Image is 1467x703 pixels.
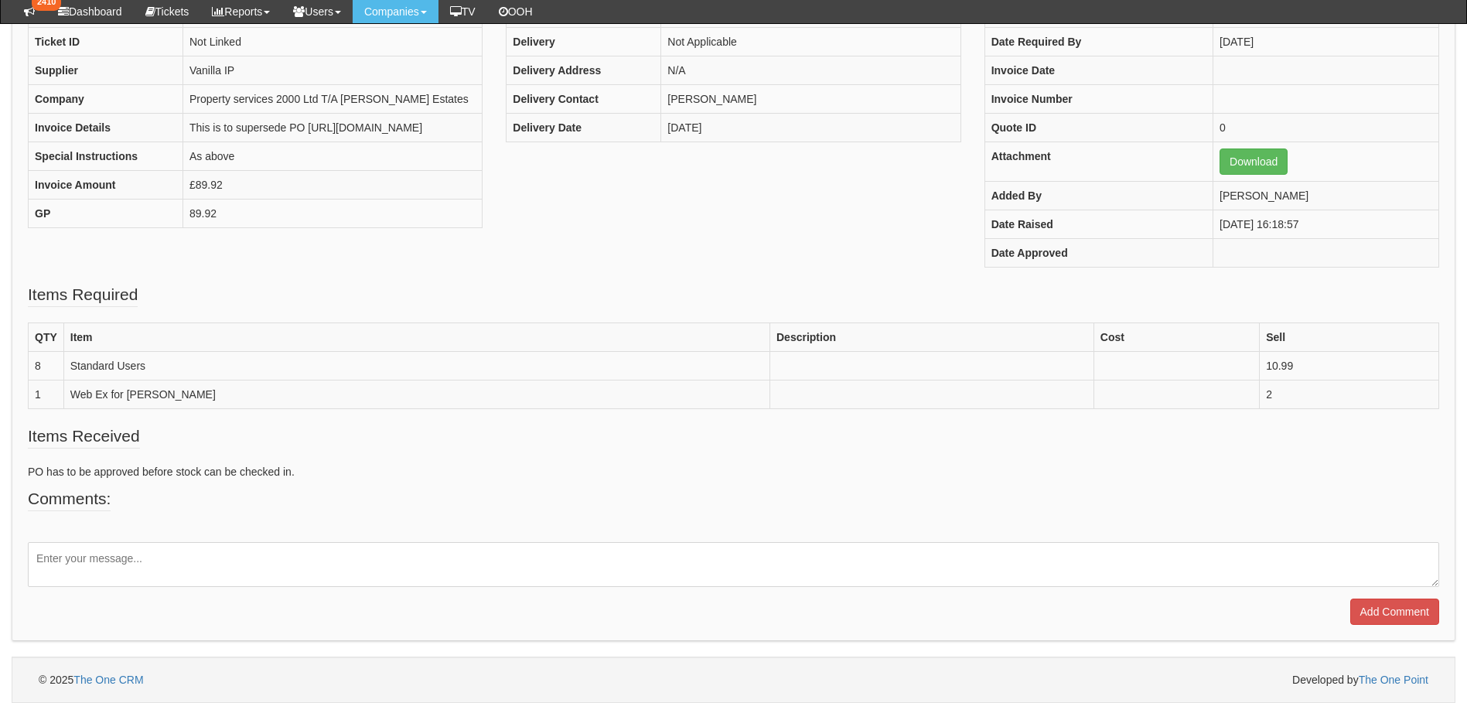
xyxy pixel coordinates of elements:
[507,27,661,56] th: Delivery
[29,170,183,199] th: Invoice Amount
[661,113,960,142] td: [DATE]
[63,322,769,351] th: Item
[661,56,960,84] td: N/A
[29,380,64,408] td: 1
[29,142,183,170] th: Special Instructions
[29,56,183,84] th: Supplier
[63,351,769,380] td: Standard Users
[1359,674,1428,686] a: The One Point
[1292,672,1428,688] span: Developed by
[1213,27,1439,56] td: [DATE]
[1260,322,1439,351] th: Sell
[1213,181,1439,210] td: [PERSON_NAME]
[28,464,1439,479] p: PO has to be approved before stock can be checked in.
[29,199,183,227] th: GP
[1260,380,1439,408] td: 2
[1093,322,1259,351] th: Cost
[28,425,140,449] legend: Items Received
[1220,148,1288,175] a: Download
[28,283,138,307] legend: Items Required
[661,27,960,56] td: Not Applicable
[28,487,111,511] legend: Comments:
[984,238,1213,267] th: Date Approved
[73,674,143,686] a: The One CRM
[770,322,1094,351] th: Description
[183,84,483,113] td: Property services 2000 Ltd T/A [PERSON_NAME] Estates
[183,199,483,227] td: 89.92
[29,84,183,113] th: Company
[29,27,183,56] th: Ticket ID
[984,56,1213,84] th: Invoice Date
[183,27,483,56] td: Not Linked
[984,84,1213,113] th: Invoice Number
[1260,351,1439,380] td: 10.99
[984,27,1213,56] th: Date Required By
[183,170,483,199] td: £89.92
[984,210,1213,238] th: Date Raised
[984,181,1213,210] th: Added By
[1350,599,1439,625] input: Add Comment
[29,322,64,351] th: QTY
[1213,210,1439,238] td: [DATE] 16:18:57
[29,351,64,380] td: 8
[507,56,661,84] th: Delivery Address
[183,56,483,84] td: Vanilla IP
[984,113,1213,142] th: Quote ID
[1213,113,1439,142] td: 0
[984,142,1213,181] th: Attachment
[39,674,144,686] span: © 2025
[63,380,769,408] td: Web Ex for [PERSON_NAME]
[183,142,483,170] td: As above
[183,113,483,142] td: This is to supersede PO [URL][DOMAIN_NAME]
[507,113,661,142] th: Delivery Date
[29,113,183,142] th: Invoice Details
[507,84,661,113] th: Delivery Contact
[661,84,960,113] td: [PERSON_NAME]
